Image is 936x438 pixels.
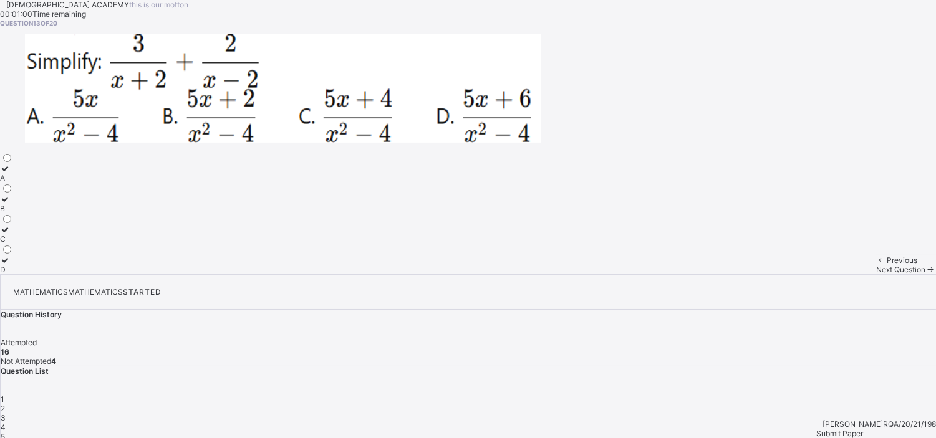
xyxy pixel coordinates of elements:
span: Submit Paper [816,429,863,438]
span: Previous [887,255,917,265]
span: 2 [1,404,5,413]
span: 4 [1,422,6,432]
span: Attempted [1,338,37,347]
span: Next Question [876,265,925,274]
b: 4 [51,356,56,366]
span: MATHEMATICS [13,287,68,297]
span: 1 [1,394,4,404]
span: RQA/20/21/198 [883,419,936,429]
b: 16 [1,347,9,356]
span: [PERSON_NAME] [823,419,883,429]
span: STARTED [123,287,162,297]
span: Question History [1,310,62,319]
span: Not Attempted [1,356,51,366]
span: Question List [1,366,49,376]
span: Time remaining [32,9,86,19]
span: 3 [1,413,6,422]
span: MATHEMATICS [68,287,123,297]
